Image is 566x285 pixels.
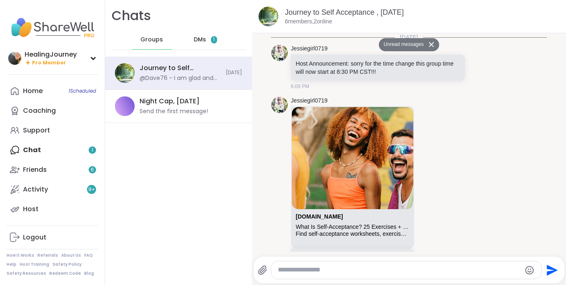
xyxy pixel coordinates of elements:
a: FAQ [84,253,93,258]
div: Night Cap, [DATE] [140,97,199,106]
div: Logout [23,233,46,242]
div: Friends [23,165,47,174]
button: Unread messages [379,38,426,51]
div: Support [23,126,50,135]
img: Night Cap, Sep 10 [115,96,135,116]
span: 1 Scheduled [69,88,96,94]
p: 6 members, 2 online [285,18,332,26]
span: Pro Member [32,59,66,66]
h1: Chats [112,7,151,25]
a: Jessiegirl0719 [291,45,328,53]
a: Support [7,121,98,140]
a: Logout [7,228,98,247]
a: How It Works [7,253,34,258]
a: Host Training [20,262,49,267]
a: Host [7,199,98,219]
a: Help [7,262,16,267]
img: ShareWell Nav Logo [7,13,98,42]
div: Host [23,205,39,214]
a: Friends6 [7,160,98,180]
a: Journey to Self Acceptance , [DATE] [285,8,404,16]
div: Journey to Self Acceptance , [DATE] [140,64,221,73]
a: Coaching [7,101,98,121]
span: 6:09 PM [291,83,309,90]
span: 1 [213,36,215,43]
div: Activity [23,185,48,194]
div: Send the first message! [140,107,208,116]
span: 6 [91,166,94,173]
div: Coaching [23,106,56,115]
img: What Is Self-Acceptance? 25 Exercises + Definition & Quotes [292,107,413,209]
textarea: Type your message [278,266,521,274]
a: About Us [61,253,81,258]
span: DMs [194,36,206,44]
div: HealingJourney [25,50,77,59]
span: [DATE] [226,69,242,76]
a: Safety Policy [53,262,82,267]
div: Home [23,87,43,96]
a: Attachment [296,213,343,220]
a: Activity9+ [7,180,98,199]
img: https://sharewell-space-live.sfo3.digitaloceanspaces.com/user-generated/3602621c-eaa5-4082-863a-9... [271,45,288,61]
p: Host Announcement: sorry for the time change this group time will now start at 8:30 PM CST!!! [296,59,460,76]
button: Send [542,261,560,279]
span: Groups [140,36,163,44]
a: Blog [84,271,94,276]
a: Jessiegirl0719 [291,97,328,105]
button: Emoji picker [525,265,534,275]
span: [DATE] [395,33,423,41]
div: Find self-acceptance worksheets, exercises, activities, and tests here. [296,230,409,237]
img: Journey to Self Acceptance , Sep 10 [115,63,135,83]
img: https://sharewell-space-live.sfo3.digitaloceanspaces.com/user-generated/3602621c-eaa5-4082-863a-9... [271,97,288,113]
div: What Is Self-Acceptance? 25 Exercises + Definition & Quotes [296,223,409,230]
a: Referrals [37,253,58,258]
span: 9 + [88,186,95,193]
img: HealingJourney [8,52,21,65]
div: @Dave76 - I am glad and grateful in meeting everyone. [140,74,221,82]
a: Home1Scheduled [7,81,98,101]
img: Journey to Self Acceptance , Sep 10 [259,7,278,26]
a: Redeem Code [49,271,81,276]
a: Safety Resources [7,271,46,276]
